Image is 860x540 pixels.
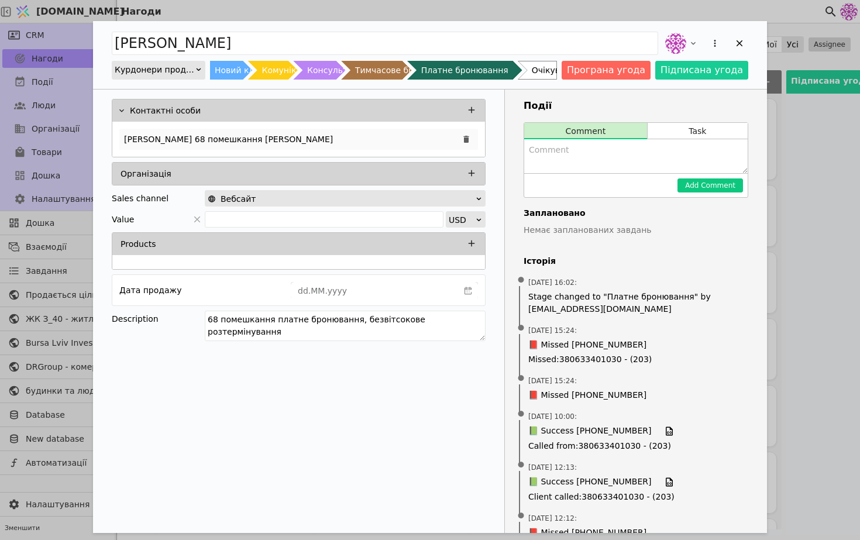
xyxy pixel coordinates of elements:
button: Comment [524,123,647,139]
div: Новий клієнт [215,61,271,80]
div: Sales channel [112,190,168,207]
div: Тимчасове бронювання [355,61,456,80]
img: online-store.svg [208,195,216,203]
span: Stage changed to "Платне бронювання" by [EMAIL_ADDRESS][DOMAIN_NAME] [528,291,744,315]
img: de [665,33,686,54]
p: Організація [121,168,171,180]
span: [DATE] 16:02 : [528,277,577,288]
svg: calender simple [464,287,472,295]
button: Підписана угода [655,61,748,80]
h4: Заплановано [524,207,748,219]
p: Products [121,238,156,250]
span: Client called : 380633401030 - (203) [528,491,744,503]
span: Missed : 380633401030 - (203) [528,353,744,366]
span: [DATE] 15:24 : [528,325,577,336]
p: [PERSON_NAME] 68 помешкання [PERSON_NAME] [124,133,333,146]
span: • [515,400,527,429]
div: Консультація [307,61,365,80]
span: Value [112,211,134,228]
span: Вебсайт [221,191,256,207]
div: Add Opportunity [93,21,767,533]
span: • [515,314,527,343]
span: • [515,501,527,531]
span: 📕 Missed [PHONE_NUMBER] [528,339,646,351]
div: USD [449,212,475,228]
span: 📕 Missed [PHONE_NUMBER] [528,389,646,401]
button: Task [648,123,748,139]
span: [DATE] 10:00 : [528,411,577,422]
h4: Історія [524,255,748,267]
input: dd.MM.yyyy [291,283,459,299]
span: • [515,266,527,295]
textarea: 68 помешкання платне бронювання, безвітсокове розтермінування [205,311,486,341]
span: [DATE] 12:13 : [528,462,577,473]
p: Контактні особи [130,105,201,117]
span: [DATE] 12:12 : [528,513,577,524]
div: Курдонери продажі [115,61,195,78]
div: Дата продажу [119,282,181,298]
span: [DATE] 15:24 : [528,376,577,386]
h3: Події [524,99,748,113]
span: 📗 Success [PHONE_NUMBER] [528,425,651,438]
span: 📕 Missed [PHONE_NUMBER] [528,527,646,539]
span: • [515,450,527,480]
button: Програна угода [562,61,651,80]
span: 📗 Success [PHONE_NUMBER] [528,476,651,489]
div: Комунікація [262,61,314,80]
div: Очікування [532,61,580,80]
span: • [515,364,527,394]
p: Немає запланованих завдань [524,224,748,236]
button: Add Comment [677,178,743,192]
div: Платне бронювання [421,61,508,80]
span: Called from : 380633401030 - (203) [528,440,744,452]
div: Description [112,311,205,327]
